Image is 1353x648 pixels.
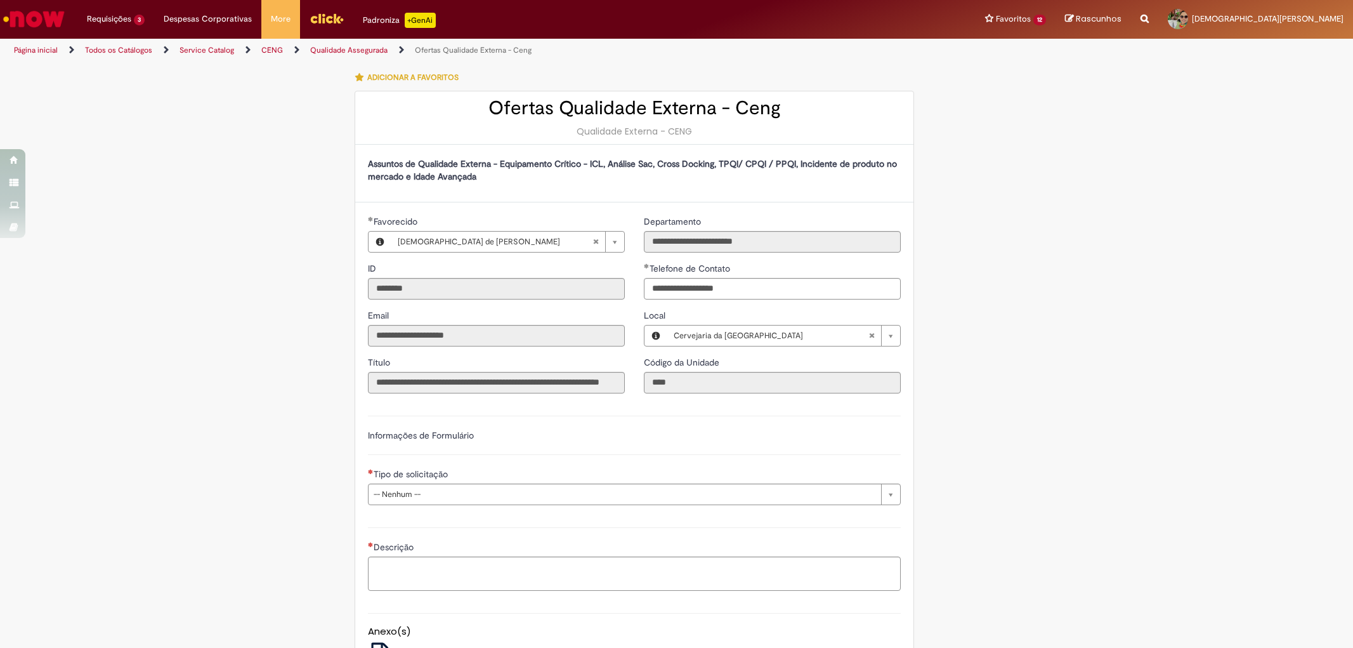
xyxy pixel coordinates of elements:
label: Somente leitura - Título [368,356,393,369]
span: Somente leitura - Email [368,310,391,321]
span: Favoritos [996,13,1031,25]
a: Qualidade Assegurada [310,45,388,55]
div: Padroniza [363,13,436,28]
input: Código da Unidade [644,372,901,393]
span: Descrição [374,541,416,553]
p: +GenAi [405,13,436,28]
span: Somente leitura - Código da Unidade [644,357,722,368]
button: Adicionar a Favoritos [355,64,466,91]
span: Somente leitura - Título [368,357,393,368]
strong: Assuntos de Qualidade Externa - Equipamento Crítico - ICL, Análise Sac, Cross Docking, TPQI/ CPQI... [368,158,897,182]
span: Tipo de solicitação [374,468,450,480]
input: Departamento [644,231,901,253]
span: Necessários [368,469,374,474]
div: Qualidade Externa - CENG [368,125,901,138]
button: Favorecido, Visualizar este registro Judimile de Jesus Silva [369,232,391,252]
input: Título [368,372,625,393]
span: 12 [1033,15,1046,25]
span: Requisições [87,13,131,25]
span: Somente leitura - ID [368,263,379,274]
h2: Ofertas Qualidade Externa - Ceng [368,98,901,119]
span: Rascunhos [1076,13,1121,25]
textarea: Descrição [368,557,901,591]
input: Telefone de Contato [644,278,901,300]
a: Ofertas Qualidade Externa - Ceng [415,45,532,55]
label: Informações de Formulário [368,430,474,441]
span: Adicionar a Favoritos [367,72,459,83]
ul: Trilhas de página [10,39,892,62]
span: More [271,13,291,25]
span: Obrigatório Preenchido [368,216,374,222]
span: Necessários - Favorecido [374,216,420,227]
a: Cervejaria da [GEOGRAPHIC_DATA]Limpar campo Local [667,326,900,346]
label: Somente leitura - Departamento [644,215,703,228]
input: ID [368,278,625,300]
abbr: Limpar campo Local [862,326,881,346]
a: Todos os Catálogos [85,45,152,55]
a: CENG [261,45,283,55]
span: Somente leitura - Departamento [644,216,703,227]
span: Necessários [368,542,374,547]
img: click_logo_yellow_360x200.png [310,9,344,28]
span: 3 [134,15,145,25]
span: Obrigatório Preenchido [644,263,650,268]
a: Rascunhos [1065,13,1121,25]
span: [DEMOGRAPHIC_DATA][PERSON_NAME] [1192,13,1343,24]
span: Despesas Corporativas [164,13,252,25]
span: Telefone de Contato [650,263,733,274]
label: Somente leitura - Código da Unidade [644,356,722,369]
a: Página inicial [14,45,58,55]
abbr: Limpar campo Favorecido [586,232,605,252]
span: Local [644,310,668,321]
img: ServiceNow [1,6,67,32]
a: [DEMOGRAPHIC_DATA] de [PERSON_NAME]Limpar campo Favorecido [391,232,624,252]
label: Somente leitura - ID [368,262,379,275]
input: Email [368,325,625,347]
span: Cervejaria da [GEOGRAPHIC_DATA] [674,326,868,346]
a: Service Catalog [180,45,234,55]
h5: Anexo(s) [368,626,901,637]
span: -- Nenhum -- [374,484,875,505]
label: Somente leitura - Email [368,309,391,322]
button: Local, Visualizar este registro Cervejaria da Bahia [644,326,667,346]
span: [DEMOGRAPHIC_DATA] de [PERSON_NAME] [398,232,592,252]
